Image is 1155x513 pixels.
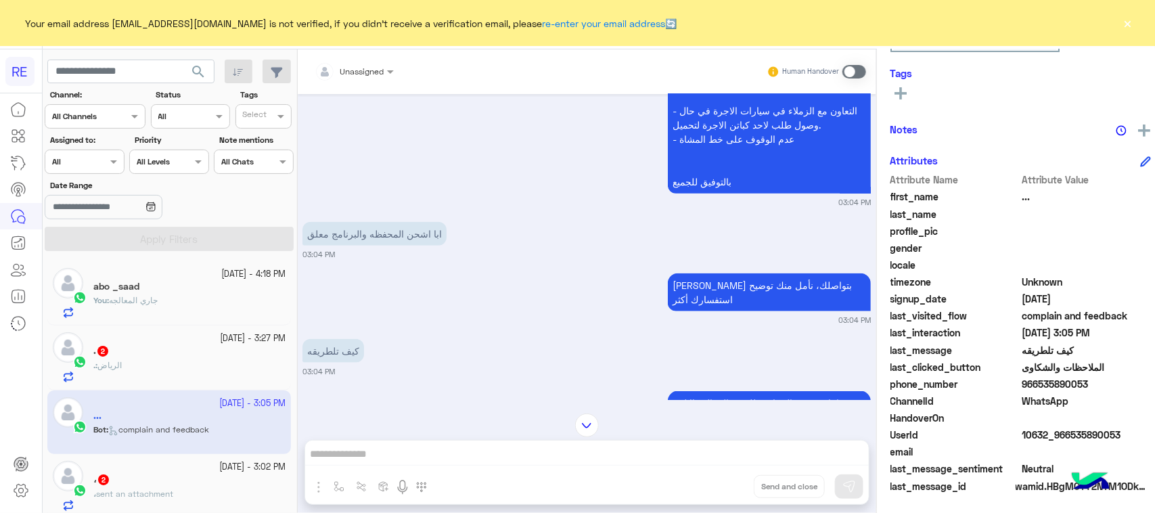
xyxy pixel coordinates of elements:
img: WhatsApp [73,355,87,369]
img: add [1138,125,1150,137]
span: sent an attachment [96,489,173,499]
span: جاري المعالجه [109,295,158,305]
p: 26/9/2025, 3:04 PM [302,222,447,246]
span: 966535890053 [1022,377,1151,391]
span: 2023-11-22T05:41:35.54Z [1022,292,1151,306]
label: Status [156,89,229,101]
a: re-enter your email address [543,18,666,29]
span: search [190,64,206,80]
small: 03:04 PM [838,197,871,208]
span: Unassigned [340,66,384,76]
h5: ، [93,474,110,485]
img: defaultAdmin.png [53,332,83,363]
span: 2 [1022,394,1151,408]
span: الملاحظات والشكاوى [1022,360,1151,374]
label: Priority [135,134,208,146]
small: 03:04 PM [302,249,335,260]
span: 10632_966535890053 [1022,428,1151,442]
span: HandoverOn [890,411,1020,425]
small: [DATE] - 4:18 PM [221,268,286,281]
img: defaultAdmin.png [53,461,83,491]
span: signup_date [890,292,1020,306]
span: last_name [890,207,1020,221]
span: You [93,295,107,305]
img: scroll [575,414,599,437]
p: 26/9/2025, 3:04 PM [668,273,871,311]
span: null [1022,258,1151,272]
span: . [93,360,95,370]
button: Send and close [754,475,825,498]
label: Channel: [50,89,144,101]
label: Date Range [50,179,208,192]
img: WhatsApp [73,291,87,305]
span: Attribute Name [890,173,1020,187]
span: ، [93,489,96,499]
button: × [1121,16,1135,30]
p: 26/9/2025, 3:04 PM [302,339,364,363]
span: last_visited_flow [890,309,1020,323]
span: null [1022,411,1151,425]
span: 2 [97,346,108,357]
span: ... [1022,189,1151,204]
span: Attribute Value [1022,173,1151,187]
span: complain and feedback [1022,309,1151,323]
small: 03:04 PM [838,315,871,326]
b: : [93,295,109,305]
img: WhatsApp [73,484,87,497]
small: [DATE] - 3:27 PM [220,332,286,345]
small: [DATE] - 3:02 PM [219,461,286,474]
div: RE [5,57,35,86]
span: last_clicked_button [890,360,1020,374]
span: كيف تلطريقه [1022,343,1151,357]
h5: abo _saad [93,281,139,292]
span: email [890,445,1020,459]
span: last_message [890,343,1020,357]
span: ChannelId [890,394,1020,408]
h6: Tags [890,67,1151,79]
span: profile_pic [890,224,1020,238]
span: first_name [890,189,1020,204]
span: last_message_id [890,479,1013,493]
button: search [182,60,215,89]
span: 2 [98,474,109,485]
span: 2025-09-26T12:05:13.644Z [1022,326,1151,340]
span: 0 [1022,462,1151,476]
label: Tags [240,89,292,101]
span: Your email address [EMAIL_ADDRESS][DOMAIN_NAME] is not verified, if you didn't receive a verifica... [26,16,677,30]
h6: Attributes [890,154,938,166]
span: locale [890,258,1020,272]
h5: . [93,345,110,357]
h6: Notes [890,123,918,135]
small: Human Handover [783,66,840,77]
small: 03:04 PM [302,366,335,377]
span: الرياض [97,360,122,370]
span: gender [890,241,1020,255]
span: last_message_sentiment [890,462,1020,476]
b: : [93,360,97,370]
p: 26/9/2025, 3:04 PM [668,391,871,429]
span: Unknown [1022,275,1151,289]
label: Assigned to: [50,134,123,146]
button: Apply Filters [45,227,294,251]
img: notes [1116,125,1127,136]
span: timezone [890,275,1020,289]
span: null [1022,241,1151,255]
div: Select [241,108,267,124]
span: UserId [890,428,1020,442]
span: null [1022,445,1151,459]
span: last_interaction [890,326,1020,340]
img: hulul-logo.png [1067,459,1114,506]
span: phone_number [890,377,1020,391]
img: defaultAdmin.png [53,268,83,298]
label: Note mentions [219,134,292,146]
span: wamid.HBgMOTY2NTM1ODkwMDUzFQIAEhggQUM3RDlCNTRDQzlBQTA5N0I1RTQ4NDUwRTRCOTMzQjIA [1016,479,1151,493]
